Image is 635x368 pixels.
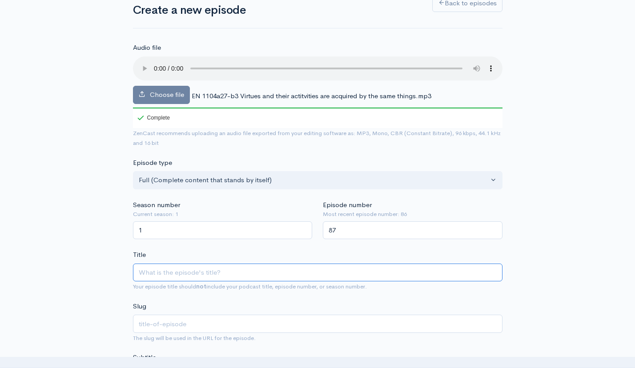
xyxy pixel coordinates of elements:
label: Season number [133,200,180,210]
small: ZenCast recommends uploading an audio file exported from your editing software as: MP3, Mono, CBR... [133,129,501,147]
small: The slug will be used in the URL for the episode. [133,334,256,342]
h1: Create a new episode [133,4,422,17]
label: Slug [133,301,146,312]
strong: not [196,283,206,290]
label: Episode number [323,200,372,210]
input: What is the episode's title? [133,264,502,282]
input: title-of-episode [133,315,502,333]
button: Full (Complete content that stands by itself) [133,171,502,189]
small: Most recent episode number: 86 [323,210,502,219]
span: EN 1104a27-b3 Virtues and their actitvities are acquired by the same things.mp3 [192,92,431,100]
label: Title [133,250,146,260]
div: Full (Complete content that stands by itself) [139,175,489,185]
small: Your episode title should include your podcast title, episode number, or season number. [133,283,367,290]
label: Subtitle [133,352,156,363]
label: Audio file [133,43,161,53]
div: Complete [137,115,170,120]
span: Choose file [150,90,184,99]
small: Current season: 1 [133,210,313,219]
div: Complete [133,108,172,128]
label: Episode type [133,158,172,168]
input: Enter season number for this episode [133,221,313,240]
input: Enter episode number [323,221,502,240]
